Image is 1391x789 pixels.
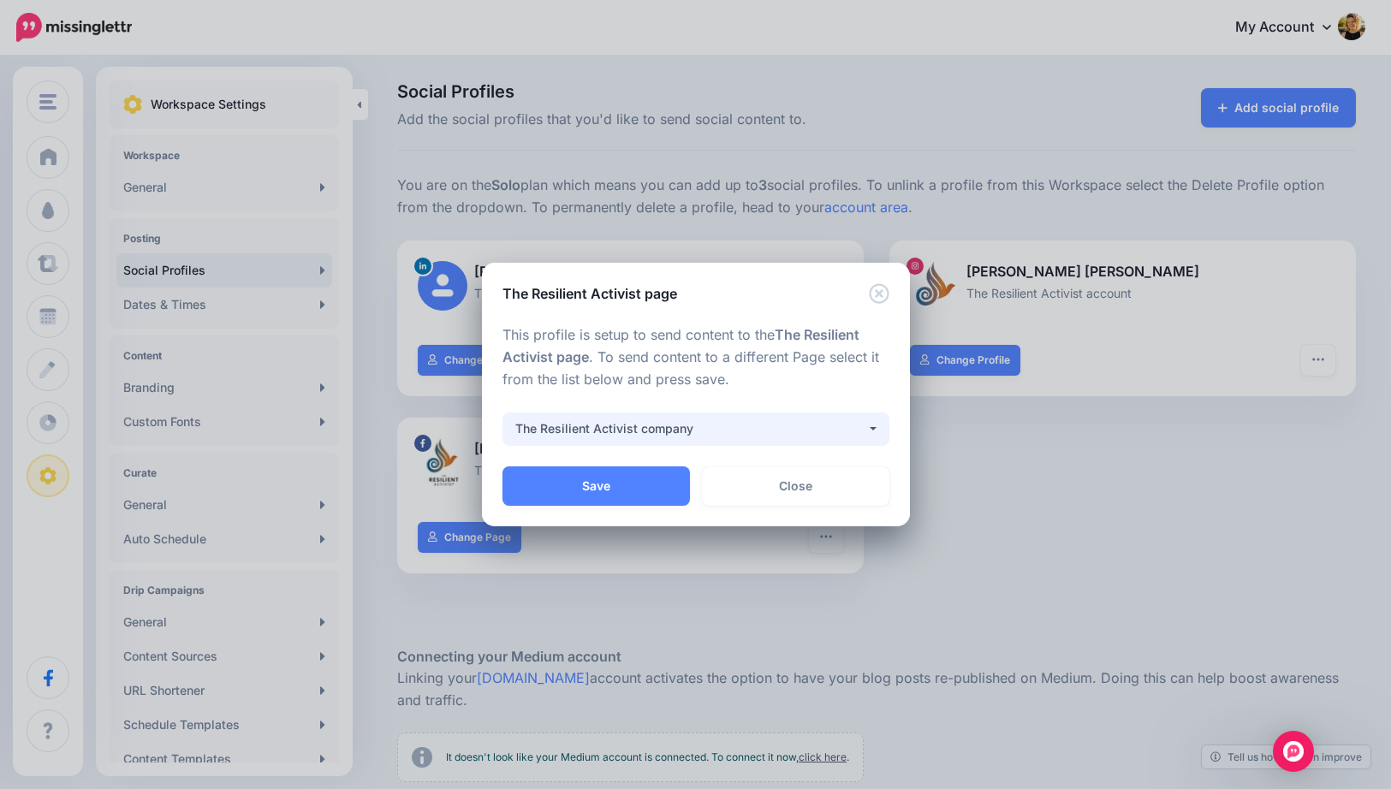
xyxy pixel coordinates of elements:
[502,324,889,391] p: This profile is setup to send content to the . To send content to a different Page select it from...
[502,466,690,506] button: Save
[502,283,677,304] h5: The Resilient Activist page
[869,283,889,305] button: Close
[502,412,889,446] button: The Resilient Activist company
[515,418,866,439] div: The Resilient Activist company
[1273,731,1314,772] div: Open Intercom Messenger
[702,466,889,506] a: Close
